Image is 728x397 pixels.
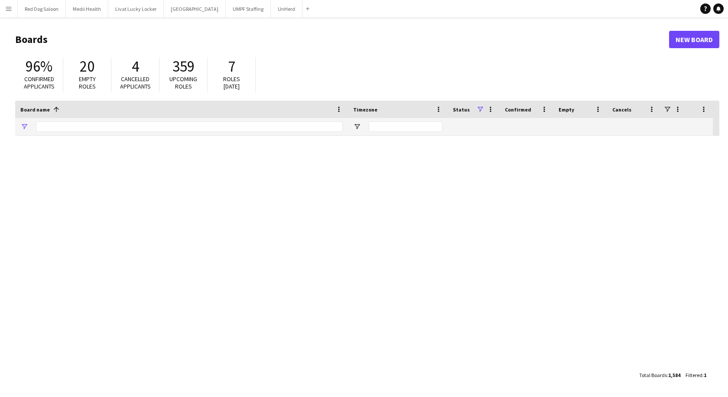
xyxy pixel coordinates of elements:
span: Confirmed [505,106,531,113]
span: Roles [DATE] [223,75,240,90]
span: Filtered [686,372,702,378]
button: [GEOGRAPHIC_DATA] [164,0,226,17]
span: Upcoming roles [169,75,197,90]
span: 1,584 [668,372,680,378]
span: Empty [559,106,574,113]
button: Open Filter Menu [353,123,361,131]
button: UMPF Staffing [226,0,271,17]
span: Cancelled applicants [120,75,151,90]
span: Cancels [612,106,631,113]
span: 96% [26,57,52,76]
span: Timezone [353,106,377,113]
button: Red Dog Saloon [18,0,66,17]
button: Open Filter Menu [20,123,28,131]
button: UnHerd [271,0,302,17]
h1: Boards [15,33,669,46]
div: : [639,367,680,384]
div: : [686,367,706,384]
span: Status [453,106,470,113]
a: New Board [669,31,719,48]
input: Timezone Filter Input [369,121,442,132]
span: Board name [20,106,50,113]
span: Empty roles [79,75,96,90]
span: 4 [132,57,139,76]
button: Medii Health [66,0,108,17]
span: Total Boards [639,372,667,378]
input: Board name Filter Input [36,121,343,132]
span: 7 [228,57,235,76]
span: 20 [80,57,94,76]
span: 359 [172,57,195,76]
span: 1 [704,372,706,378]
span: Confirmed applicants [24,75,55,90]
button: Livat Lucky Locker [108,0,164,17]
